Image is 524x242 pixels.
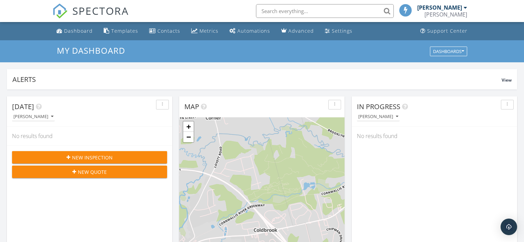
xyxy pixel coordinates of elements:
[188,25,221,38] a: Metrics
[7,127,172,145] div: No results found
[501,219,517,235] div: Open Intercom Messenger
[12,75,502,84] div: Alerts
[332,28,352,34] div: Settings
[13,114,53,119] div: [PERSON_NAME]
[424,11,467,18] div: Brent Patterson
[12,151,167,164] button: New Inspection
[72,154,113,161] span: New Inspection
[12,166,167,178] button: New Quote
[101,25,141,38] a: Templates
[227,25,273,38] a: Automations (Basic)
[322,25,355,38] a: Settings
[417,4,462,11] div: [PERSON_NAME]
[57,45,125,56] span: My Dashboard
[52,9,129,24] a: SPECTORA
[237,28,270,34] div: Automations
[278,25,317,38] a: Advanced
[430,46,467,56] button: Dashboards
[78,168,107,176] span: New Quote
[54,25,95,38] a: Dashboard
[146,25,183,38] a: Contacts
[358,114,398,119] div: [PERSON_NAME]
[183,132,194,142] a: Zoom out
[52,3,68,19] img: The Best Home Inspection Software - Spectora
[183,122,194,132] a: Zoom in
[111,28,138,34] div: Templates
[418,25,470,38] a: Support Center
[352,127,517,145] div: No results found
[64,28,93,34] div: Dashboard
[184,102,199,111] span: Map
[357,102,400,111] span: In Progress
[12,102,34,111] span: [DATE]
[433,49,464,54] div: Dashboards
[427,28,468,34] div: Support Center
[502,77,512,83] span: View
[288,28,314,34] div: Advanced
[157,28,180,34] div: Contacts
[72,3,129,18] span: SPECTORA
[357,112,400,122] button: [PERSON_NAME]
[256,4,394,18] input: Search everything...
[199,28,218,34] div: Metrics
[12,112,55,122] button: [PERSON_NAME]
